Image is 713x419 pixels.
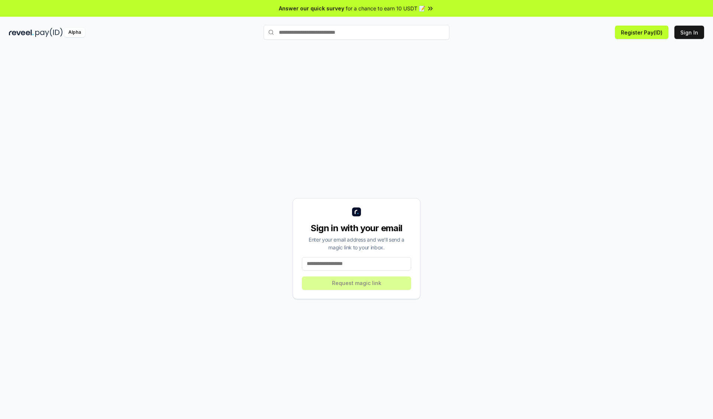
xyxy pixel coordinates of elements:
span: for a chance to earn 10 USDT 📝 [346,4,425,12]
div: Sign in with your email [302,222,411,234]
div: Enter your email address and we’ll send a magic link to your inbox. [302,236,411,251]
img: pay_id [35,28,63,37]
button: Register Pay(ID) [615,26,668,39]
img: logo_small [352,207,361,216]
div: Alpha [64,28,85,37]
span: Answer our quick survey [279,4,344,12]
button: Sign In [674,26,704,39]
img: reveel_dark [9,28,34,37]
